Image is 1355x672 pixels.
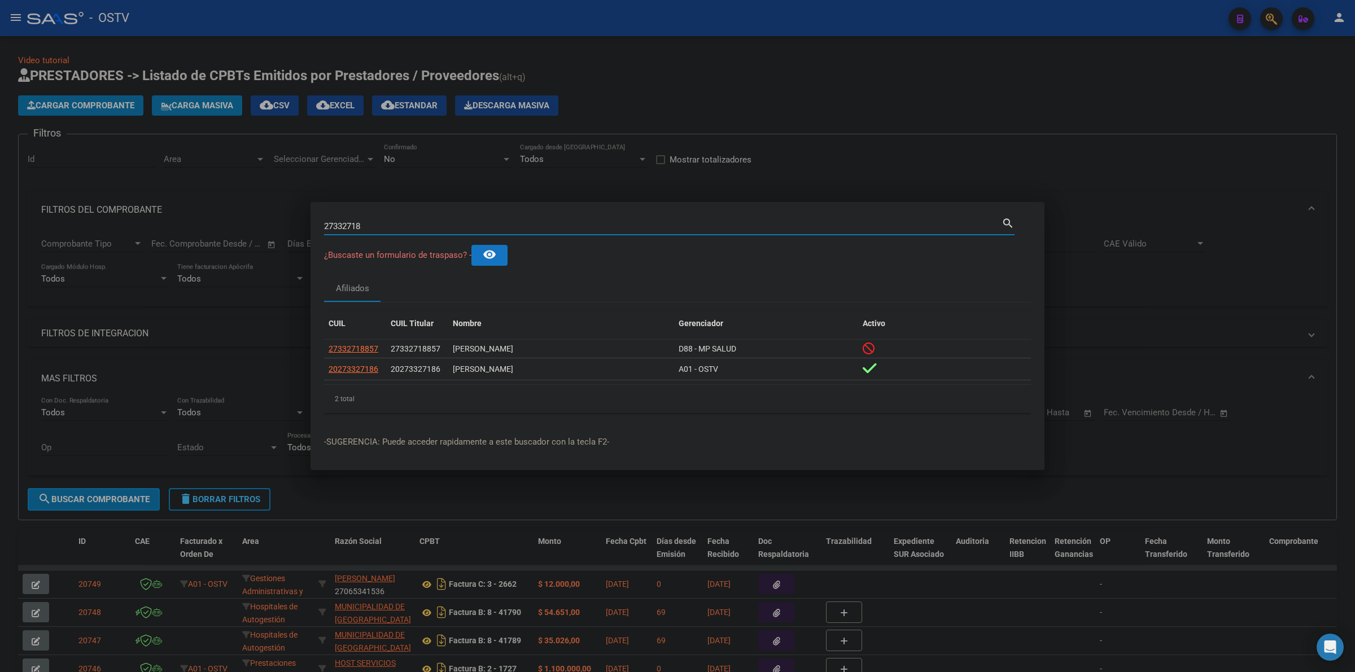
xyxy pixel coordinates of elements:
div: 2 total [324,385,1031,413]
div: Afiliados [336,282,369,295]
mat-icon: search [1002,216,1015,229]
span: 20273327186 [329,364,378,374]
p: -SUGERENCIA: Puede acceder rapidamente a este buscador con la tecla F2- [324,436,1031,449]
span: 20273327186 [391,364,440,374]
datatable-header-cell: Nombre [448,311,674,336]
span: Gerenciador [679,319,723,328]
datatable-header-cell: Activo [858,311,1031,336]
mat-icon: remove_red_eye [483,248,496,261]
div: Open Intercom Messenger [1317,634,1344,661]
div: [PERSON_NAME] [453,342,670,355]
datatable-header-cell: CUIL Titular [386,311,448,336]
span: D88 - MP SALUD [679,344,736,353]
span: CUIL [329,319,346,328]
span: Activo [863,319,885,328]
div: [PERSON_NAME] [453,363,670,376]
span: ¿Buscaste un formulario de traspaso? - [324,250,471,260]
span: 27332718857 [391,344,440,353]
span: CUIL Titular [391,319,434,328]
span: Nombre [453,319,482,328]
span: A01 - OSTV [679,364,718,374]
span: 27332718857 [329,344,378,353]
datatable-header-cell: Gerenciador [674,311,858,336]
datatable-header-cell: CUIL [324,311,386,336]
